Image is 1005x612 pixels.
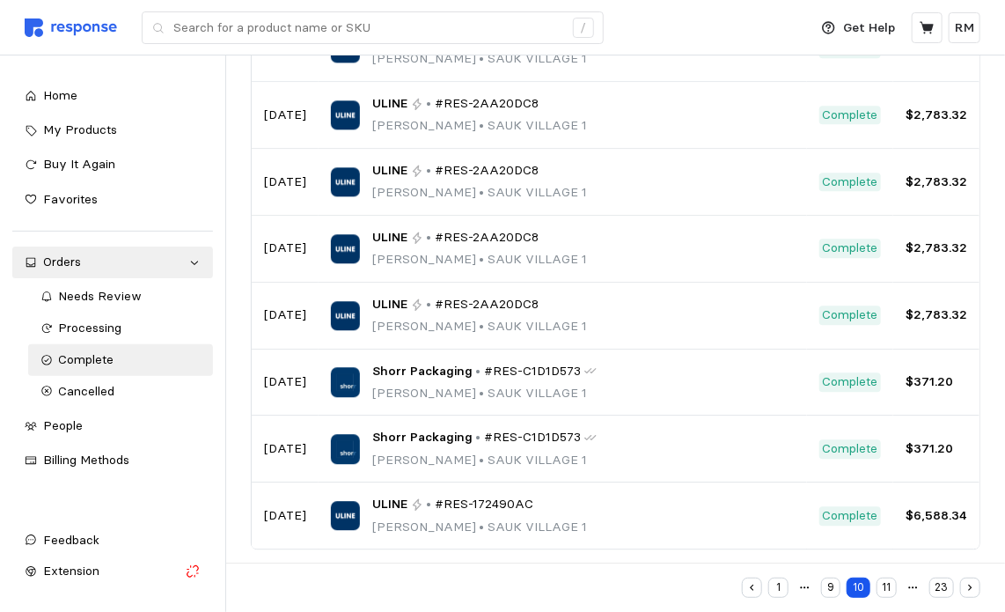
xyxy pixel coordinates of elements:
span: Home [43,87,77,103]
span: • [476,519,488,535]
div: Orders [43,253,182,272]
p: [PERSON_NAME] SAUK VILLAGE 1 [372,518,587,537]
button: 10 [847,578,869,598]
button: Feedback [12,525,213,557]
span: ULINE [372,295,407,314]
button: Get Help [811,11,906,45]
p: [PERSON_NAME] SAUK VILLAGE 1 [372,451,597,470]
p: Complete [823,506,878,526]
a: My Products [12,114,213,146]
a: Cancelled [28,376,213,408]
p: [PERSON_NAME] SAUK VILLAGE 1 [372,183,587,203]
span: • [476,251,488,267]
span: • [476,117,488,133]
span: #RES-2AA20DC8 [435,94,539,114]
p: • [426,161,431,181]
p: • [426,295,431,314]
span: • [476,50,488,66]
p: [DATE] [264,372,306,392]
p: [DATE] [264,306,306,325]
p: $6,588.34 [906,506,967,526]
p: [DATE] [264,506,306,526]
span: • [476,385,488,401]
p: [PERSON_NAME] SAUK VILLAGE 1 [372,49,587,69]
span: Shorr Packaging [372,428,473,447]
p: • [476,428,481,447]
p: [PERSON_NAME] SAUK VILLAGE 1 [372,116,587,136]
p: $371.20 [906,439,967,459]
span: Extension [43,563,99,579]
a: Buy It Again [12,149,213,181]
button: 23 [929,578,954,598]
span: Shorr Packaging [372,362,473,381]
button: 1 [768,578,789,598]
a: Orders [12,247,213,278]
img: Shorr Packaging [331,434,360,463]
p: • [426,495,431,514]
p: Complete [823,239,878,258]
span: People [43,417,83,433]
span: • [476,318,488,334]
p: • [426,228,431,247]
span: ULINE [372,228,407,247]
img: ULINE [331,301,360,330]
p: $2,783.32 [906,173,967,192]
img: ULINE [331,501,360,530]
button: 11 [877,578,897,598]
a: Home [12,80,213,112]
p: Get Help [844,18,896,38]
span: ULINE [372,495,407,514]
span: #RES-172490AC [435,495,534,514]
button: Extension [12,556,213,587]
p: • [476,362,481,381]
p: Complete [823,439,878,459]
span: #RES-C1D1D573 [484,362,581,381]
p: [PERSON_NAME] SAUK VILLAGE 1 [372,317,587,336]
span: Feedback [43,532,99,548]
span: Processing [59,320,122,335]
p: [DATE] [264,239,306,258]
button: RM [949,12,980,43]
a: People [12,410,213,442]
span: Cancelled [59,383,115,399]
span: ULINE [372,161,407,181]
p: Complete [823,306,878,325]
p: Complete [823,173,878,192]
p: $2,783.32 [906,106,967,125]
p: [DATE] [264,439,306,459]
span: ULINE [372,94,407,114]
p: [PERSON_NAME] SAUK VILLAGE 1 [372,384,597,403]
a: Favorites [12,184,213,216]
span: Billing Methods [43,452,129,468]
a: Complete [28,344,213,376]
span: Needs Review [59,288,143,304]
button: 9 [821,578,841,598]
span: Favorites [43,191,98,207]
span: • [476,184,488,200]
a: Needs Review [28,281,213,313]
p: Complete [823,372,878,392]
span: #RES-2AA20DC8 [435,161,539,181]
p: $2,783.32 [906,306,967,325]
span: My Products [43,122,117,137]
span: #RES-2AA20DC8 [435,295,539,314]
p: [PERSON_NAME] SAUK VILLAGE 1 [372,250,587,269]
input: Search for a product name or SKU [173,12,563,44]
p: RM [955,18,974,38]
img: ULINE [331,234,360,263]
img: ULINE [331,167,360,196]
img: Shorr Packaging [331,367,360,396]
a: Billing Methods [12,445,213,476]
span: Complete [59,351,114,367]
a: Processing [28,313,213,344]
span: Buy It Again [43,156,115,172]
p: [DATE] [264,106,306,125]
p: Complete [823,106,878,125]
p: $2,783.32 [906,239,967,258]
p: • [426,94,431,114]
img: ULINE [331,100,360,129]
span: #RES-2AA20DC8 [435,228,539,247]
span: • [476,452,488,468]
img: svg%3e [25,18,117,37]
div: / [573,18,594,39]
